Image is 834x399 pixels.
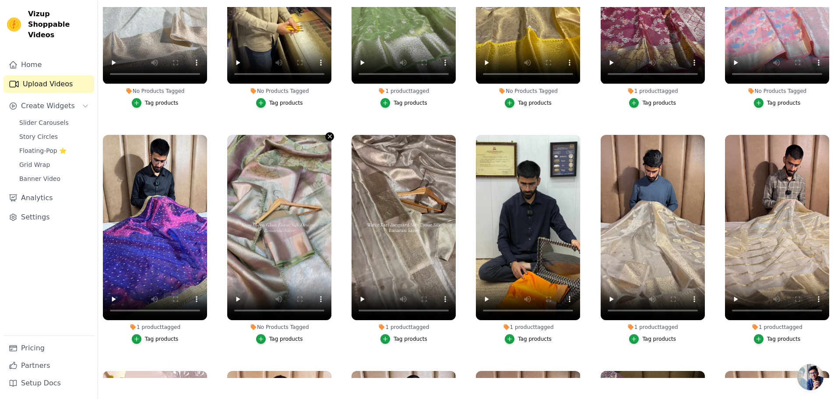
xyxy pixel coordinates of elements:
a: Banner Video [14,173,94,185]
div: Tag products [269,99,303,106]
img: Vizup [7,18,21,32]
div: Tag products [642,99,676,106]
span: Banner Video [19,174,60,183]
button: Tag products [256,98,303,108]
button: Tag products [505,98,552,108]
div: Tag products [767,335,801,343]
a: Settings [4,208,94,226]
a: Grid Wrap [14,159,94,171]
a: Partners [4,357,94,374]
div: 1 product tagged [476,324,580,331]
div: Tag products [767,99,801,106]
a: Story Circles [14,131,94,143]
div: Tag products [518,99,552,106]
button: Create Widgets [4,97,94,115]
div: Tag products [394,335,427,343]
div: 1 product tagged [352,88,456,95]
div: 1 product tagged [725,324,829,331]
span: Slider Carousels [19,118,69,127]
button: Tag products [754,98,801,108]
button: Tag products [132,98,179,108]
div: No Products Tagged [725,88,829,95]
span: Grid Wrap [19,160,50,169]
div: 1 product tagged [601,88,705,95]
button: Video Delete [325,132,334,141]
div: 1 product tagged [352,324,456,331]
button: Tag products [256,334,303,344]
div: Tag products [269,335,303,343]
span: Floating-Pop ⭐ [19,146,67,155]
div: Tag products [642,335,676,343]
button: Tag products [505,334,552,344]
button: Tag products [754,334,801,344]
span: Vizup Shoppable Videos [28,9,91,40]
div: No Products Tagged [103,88,207,95]
a: Slider Carousels [14,117,94,129]
button: Tag products [132,334,179,344]
div: No Products Tagged [476,88,580,95]
a: Open chat [797,364,823,390]
button: Tag products [629,98,676,108]
div: 1 product tagged [103,324,207,331]
div: Tag products [145,99,179,106]
a: Floating-Pop ⭐ [14,145,94,157]
a: Pricing [4,339,94,357]
span: Create Widgets [21,101,75,111]
a: Setup Docs [4,374,94,392]
button: Tag products [629,334,676,344]
div: No Products Tagged [227,324,331,331]
div: Tag products [518,335,552,343]
button: Tag products [380,334,427,344]
button: Tag products [380,98,427,108]
a: Upload Videos [4,75,94,93]
div: No Products Tagged [227,88,331,95]
a: Home [4,56,94,74]
div: Tag products [394,99,427,106]
div: Tag products [145,335,179,343]
span: Story Circles [19,132,58,141]
a: Analytics [4,189,94,207]
div: 1 product tagged [601,324,705,331]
